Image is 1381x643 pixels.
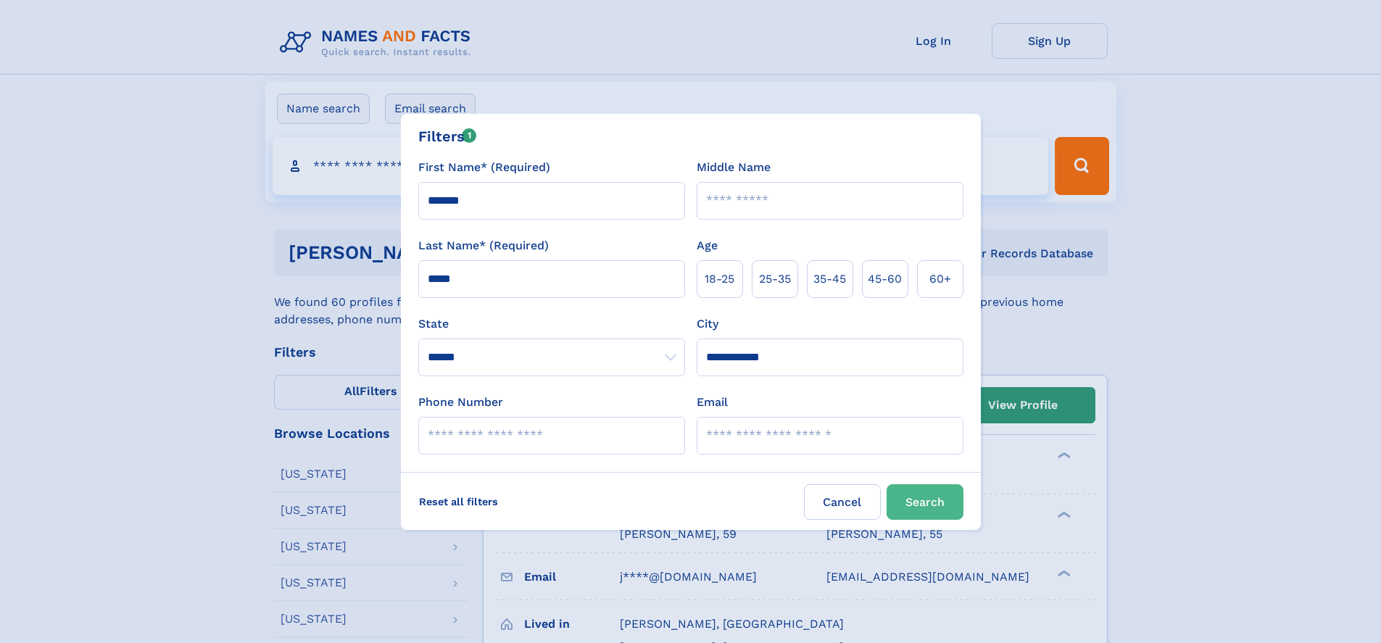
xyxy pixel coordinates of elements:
[418,315,685,333] label: State
[418,159,550,176] label: First Name* (Required)
[418,237,549,254] label: Last Name* (Required)
[705,270,734,288] span: 18‑25
[697,159,771,176] label: Middle Name
[759,270,791,288] span: 25‑35
[418,125,477,147] div: Filters
[804,484,881,520] label: Cancel
[868,270,902,288] span: 45‑60
[697,315,718,333] label: City
[697,394,728,411] label: Email
[410,484,507,519] label: Reset all filters
[887,484,963,520] button: Search
[813,270,846,288] span: 35‑45
[418,394,503,411] label: Phone Number
[929,270,951,288] span: 60+
[697,237,718,254] label: Age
